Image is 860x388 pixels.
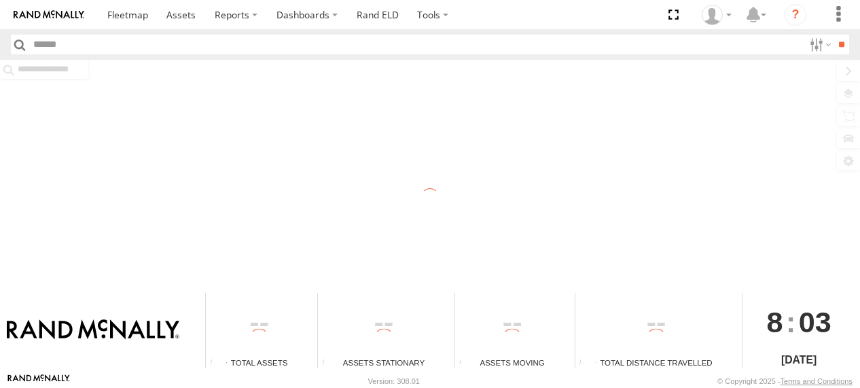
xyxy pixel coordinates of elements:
div: Jeremy Baird [697,5,736,25]
span: 03 [799,293,831,351]
label: Search Filter Options [804,35,834,54]
i: ? [785,4,806,26]
div: Assets Stationary [318,357,449,368]
a: Visit our Website [7,374,70,388]
div: Version: 308.01 [368,377,420,385]
div: Total Distance Travelled [575,357,738,368]
div: Total number of assets current in transit. [455,358,476,368]
div: : [742,293,855,351]
div: Assets Moving [455,357,570,368]
div: [DATE] [742,352,855,368]
div: © Copyright 2025 - [717,377,853,385]
img: Rand McNally [7,319,179,342]
div: Total distance travelled by all assets within specified date range and applied filters [575,358,596,368]
a: Terms and Conditions [781,377,853,385]
div: Total Assets [206,357,312,368]
div: Total number of Enabled Assets [206,358,226,368]
img: rand-logo.svg [14,10,84,20]
div: Total number of assets current stationary. [318,358,338,368]
span: 8 [767,293,783,351]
